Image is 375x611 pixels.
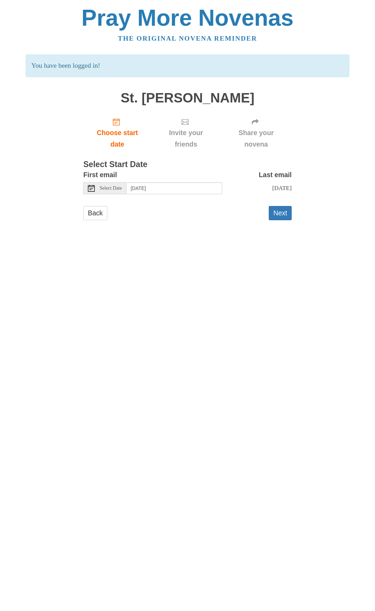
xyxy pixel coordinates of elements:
[220,112,292,154] div: Click "Next" to confirm your start date first.
[82,5,294,31] a: Pray More Novenas
[83,160,292,169] h3: Select Start Date
[151,112,220,154] div: Click "Next" to confirm your start date first.
[259,169,292,181] label: Last email
[83,169,117,181] label: First email
[83,112,151,154] a: Choose start date
[269,206,292,220] button: Next
[26,55,349,77] p: You have been logged in!
[90,127,144,150] span: Choose start date
[83,206,107,220] a: Back
[83,91,292,106] h1: St. [PERSON_NAME]
[227,127,285,150] span: Share your novena
[272,184,292,191] span: [DATE]
[158,127,214,150] span: Invite your friends
[100,186,122,191] span: Select Date
[118,35,257,42] a: The original novena reminder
